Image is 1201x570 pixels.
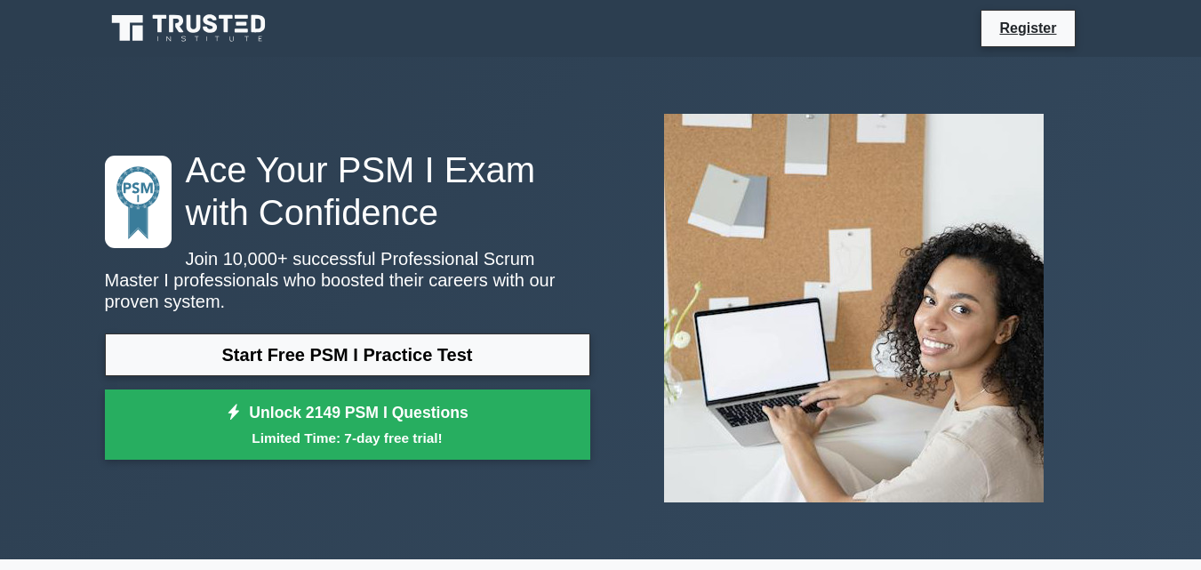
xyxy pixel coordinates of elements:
[989,17,1067,39] a: Register
[105,248,590,312] p: Join 10,000+ successful Professional Scrum Master I professionals who boosted their careers with ...
[105,333,590,376] a: Start Free PSM I Practice Test
[127,428,568,448] small: Limited Time: 7-day free trial!
[105,149,590,234] h1: Ace Your PSM I Exam with Confidence
[105,389,590,461] a: Unlock 2149 PSM I QuestionsLimited Time: 7-day free trial!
